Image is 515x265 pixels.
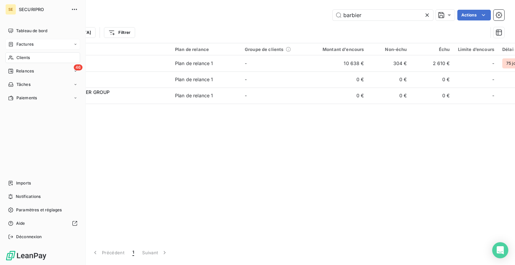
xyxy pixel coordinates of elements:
[372,47,407,52] div: Non-échu
[368,71,411,88] td: 0 €
[16,234,42,240] span: Déconnexion
[16,194,41,200] span: Notifications
[16,82,31,88] span: Tâches
[458,47,494,52] div: Limite d’encours
[5,4,16,15] div: SE
[411,55,454,71] td: 2 610 €
[310,71,368,88] td: 0 €
[175,76,213,83] div: Plan de relance 1
[16,28,47,34] span: Tableau de bord
[88,246,128,260] button: Précédent
[245,93,247,98] span: -
[132,249,134,256] span: 1
[104,27,135,38] button: Filtrer
[16,68,34,74] span: Relances
[128,246,138,260] button: 1
[19,7,67,12] span: SECURIPRO
[16,41,34,47] span: Factures
[16,55,30,61] span: Clients
[138,246,172,260] button: Suivant
[368,55,411,71] td: 304 €
[175,92,213,99] div: Plan de relance 1
[16,180,31,186] span: Imports
[175,60,213,67] div: Plan de relance 1
[492,76,494,83] span: -
[245,76,247,82] span: -
[46,79,167,86] span: 4118024430
[245,47,284,52] span: Groupe de clients
[310,55,368,71] td: 10 638 €
[411,88,454,104] td: 0 €
[492,92,494,99] span: -
[175,47,237,52] div: Plan de relance
[46,63,167,70] span: 4112023180
[492,242,508,258] div: Open Intercom Messenger
[16,220,25,226] span: Aide
[16,95,37,101] span: Paiements
[74,64,82,70] span: 46
[314,47,364,52] div: Montant d'encours
[5,218,80,229] a: Aide
[16,207,62,213] span: Paramètres et réglages
[457,10,491,20] button: Actions
[368,88,411,104] td: 0 €
[415,47,450,52] div: Échu
[411,71,454,88] td: 0 €
[333,10,433,20] input: Rechercher
[492,60,494,67] span: -
[46,96,167,102] span: 4112025180
[5,250,47,261] img: Logo LeanPay
[245,60,247,66] span: -
[310,88,368,104] td: 0 €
